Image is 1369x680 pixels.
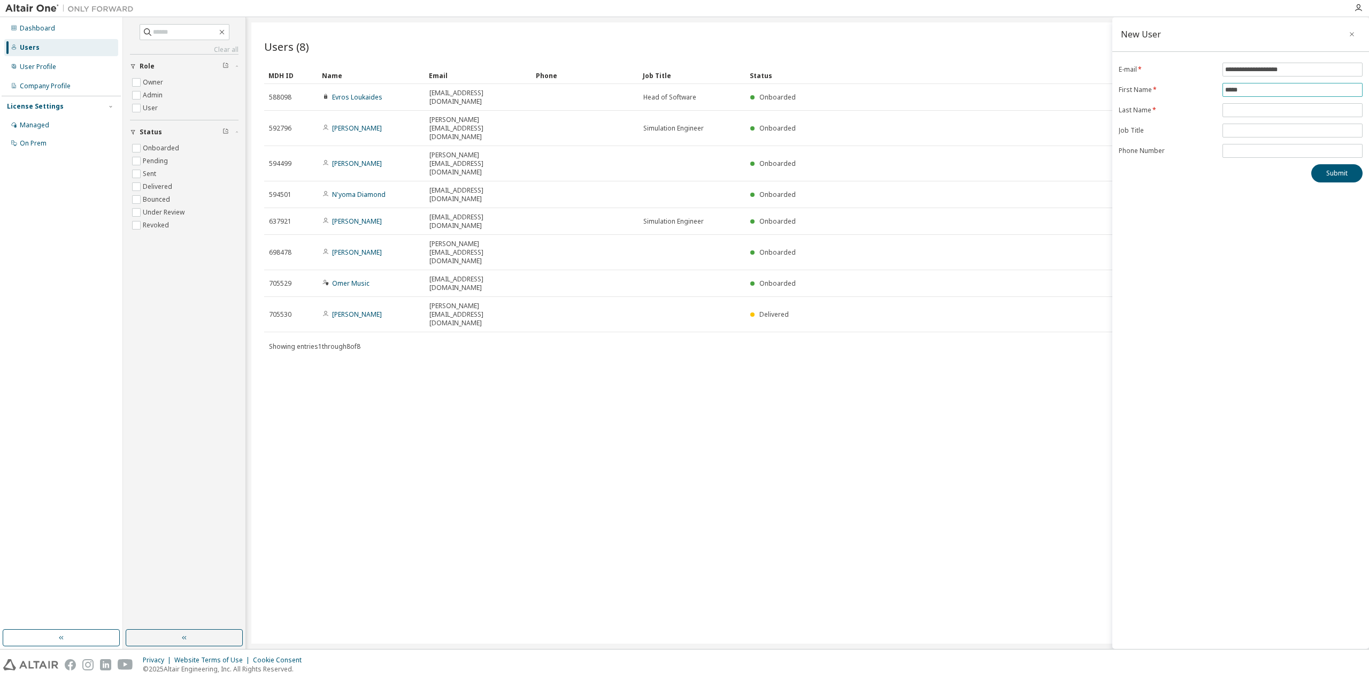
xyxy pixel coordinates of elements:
span: Delivered [759,310,789,319]
div: Email [429,67,527,84]
span: 705529 [269,279,291,288]
img: linkedin.svg [100,659,111,670]
button: Role [130,55,239,78]
label: E-mail [1119,65,1216,74]
div: User Profile [20,63,56,71]
span: Onboarded [759,159,796,168]
span: [EMAIL_ADDRESS][DOMAIN_NAME] [429,275,527,292]
img: facebook.svg [65,659,76,670]
span: Clear filter [222,128,229,136]
span: Role [140,62,155,71]
a: N'yoma Diamond [332,190,386,199]
label: User [143,102,160,114]
span: 637921 [269,217,291,226]
label: Pending [143,155,170,167]
span: Clear filter [222,62,229,71]
img: altair_logo.svg [3,659,58,670]
span: Showing entries 1 through 8 of 8 [269,342,360,351]
a: Omer Music [332,279,370,288]
button: Status [130,120,239,144]
label: Delivered [143,180,174,193]
span: Simulation Engineer [643,124,704,133]
img: Altair One [5,3,139,14]
span: Head of Software [643,93,696,102]
label: Under Review [143,206,187,219]
a: [PERSON_NAME] [332,310,382,319]
a: [PERSON_NAME] [332,248,382,257]
a: [PERSON_NAME] [332,124,382,133]
div: Dashboard [20,24,55,33]
div: Job Title [643,67,741,84]
div: On Prem [20,139,47,148]
label: Sent [143,167,158,180]
div: Website Terms of Use [174,656,253,664]
span: Onboarded [759,93,796,102]
span: 594501 [269,190,291,199]
span: [EMAIL_ADDRESS][DOMAIN_NAME] [429,89,527,106]
div: Name [322,67,420,84]
label: Job Title [1119,126,1216,135]
span: Onboarded [759,248,796,257]
span: Onboarded [759,190,796,199]
label: First Name [1119,86,1216,94]
button: Submit [1311,164,1363,182]
label: Last Name [1119,106,1216,114]
span: 698478 [269,248,291,257]
span: 705530 [269,310,291,319]
span: [PERSON_NAME][EMAIL_ADDRESS][DOMAIN_NAME] [429,302,527,327]
label: Revoked [143,219,171,232]
span: [EMAIL_ADDRESS][DOMAIN_NAME] [429,186,527,203]
span: 592796 [269,124,291,133]
a: [PERSON_NAME] [332,159,382,168]
span: 594499 [269,159,291,168]
span: Simulation Engineer [643,217,704,226]
div: Status [750,67,1295,84]
span: Users (8) [264,39,309,54]
a: Evros Loukaides [332,93,382,102]
label: Owner [143,76,165,89]
a: [PERSON_NAME] [332,217,382,226]
img: instagram.svg [82,659,94,670]
span: 588098 [269,93,291,102]
div: Phone [536,67,634,84]
div: Users [20,43,40,52]
label: Phone Number [1119,147,1216,155]
span: [PERSON_NAME][EMAIL_ADDRESS][DOMAIN_NAME] [429,116,527,141]
div: License Settings [7,102,64,111]
span: Onboarded [759,124,796,133]
span: [EMAIL_ADDRESS][DOMAIN_NAME] [429,213,527,230]
span: [PERSON_NAME][EMAIL_ADDRESS][DOMAIN_NAME] [429,151,527,177]
a: Clear all [130,45,239,54]
div: Managed [20,121,49,129]
div: MDH ID [268,67,313,84]
div: New User [1121,30,1161,39]
img: youtube.svg [118,659,133,670]
span: [PERSON_NAME][EMAIL_ADDRESS][DOMAIN_NAME] [429,240,527,265]
label: Onboarded [143,142,181,155]
span: Onboarded [759,217,796,226]
span: Status [140,128,162,136]
div: Cookie Consent [253,656,308,664]
label: Admin [143,89,165,102]
div: Privacy [143,656,174,664]
div: Company Profile [20,82,71,90]
p: © 2025 Altair Engineering, Inc. All Rights Reserved. [143,664,308,674]
span: Onboarded [759,279,796,288]
label: Bounced [143,193,172,206]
